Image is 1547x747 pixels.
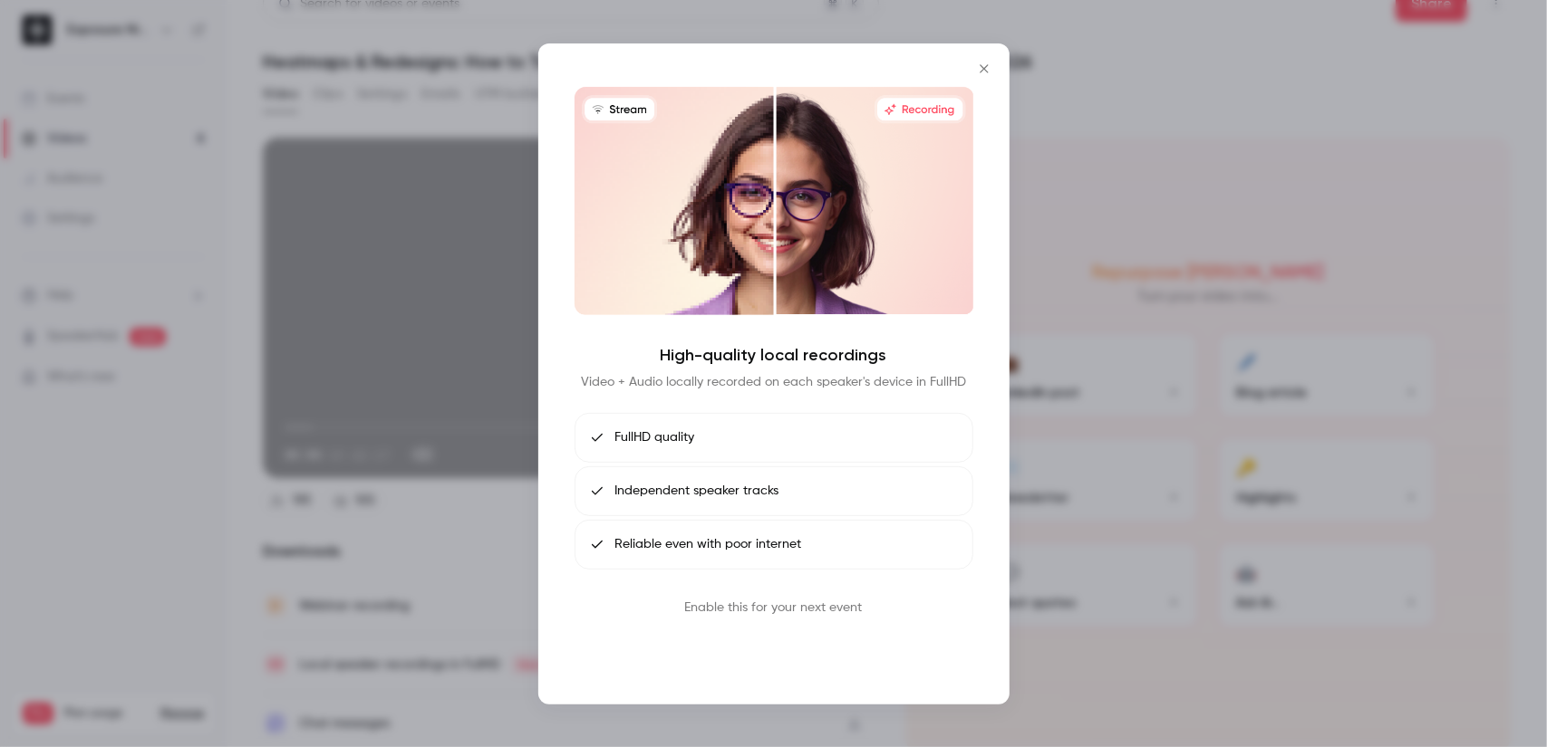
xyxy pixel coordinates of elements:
[966,50,1002,86] button: Close
[661,344,887,366] h4: High-quality local recordings
[727,632,821,668] button: Book call
[615,428,695,447] span: FullHD quality
[615,535,802,554] span: Reliable even with poor internet
[581,373,966,391] p: Video + Audio locally recorded on each speaker's device in FullHD
[615,482,779,501] span: Independent speaker tracks
[685,599,863,618] p: Enable this for your next event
